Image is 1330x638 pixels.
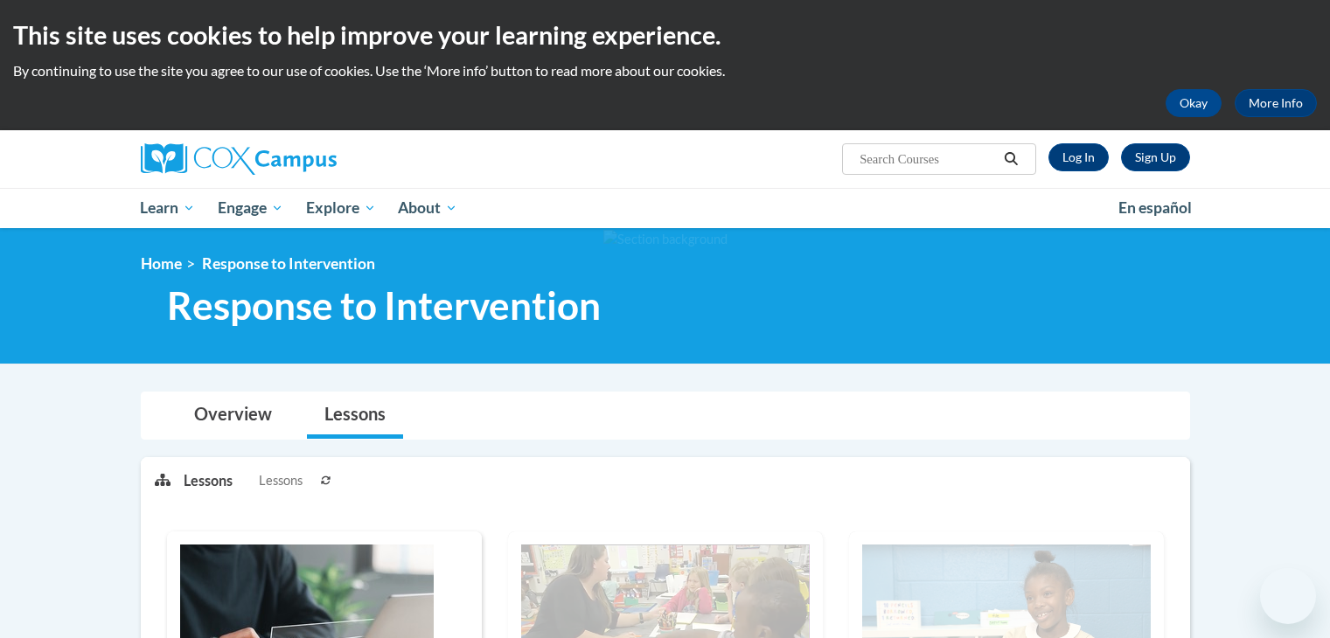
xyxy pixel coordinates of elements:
[140,198,195,218] span: Learn
[206,188,295,228] a: Engage
[386,188,469,228] a: About
[177,392,289,439] a: Overview
[129,188,207,228] a: Learn
[167,282,601,329] span: Response to Intervention
[218,198,283,218] span: Engage
[1235,89,1317,117] a: More Info
[306,198,376,218] span: Explore
[141,254,182,273] a: Home
[13,61,1317,80] p: By continuing to use the site you agree to our use of cookies. Use the ‘More info’ button to read...
[858,149,998,170] input: Search Courses
[141,143,473,175] a: Cox Campus
[141,143,337,175] img: Cox Campus
[115,188,1216,228] div: Main menu
[307,392,403,439] a: Lessons
[998,149,1024,170] button: Search
[184,471,233,490] p: Lessons
[259,471,303,490] span: Lessons
[1048,143,1109,171] a: Log In
[13,17,1317,52] h2: This site uses cookies to help improve your learning experience.
[1107,190,1203,226] a: En español
[1166,89,1222,117] button: Okay
[398,198,457,218] span: About
[1118,198,1192,217] span: En español
[1121,143,1190,171] a: Register
[603,230,728,249] img: Section background
[202,254,375,273] span: Response to Intervention
[1260,568,1316,624] iframe: Button to launch messaging window
[295,188,387,228] a: Explore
